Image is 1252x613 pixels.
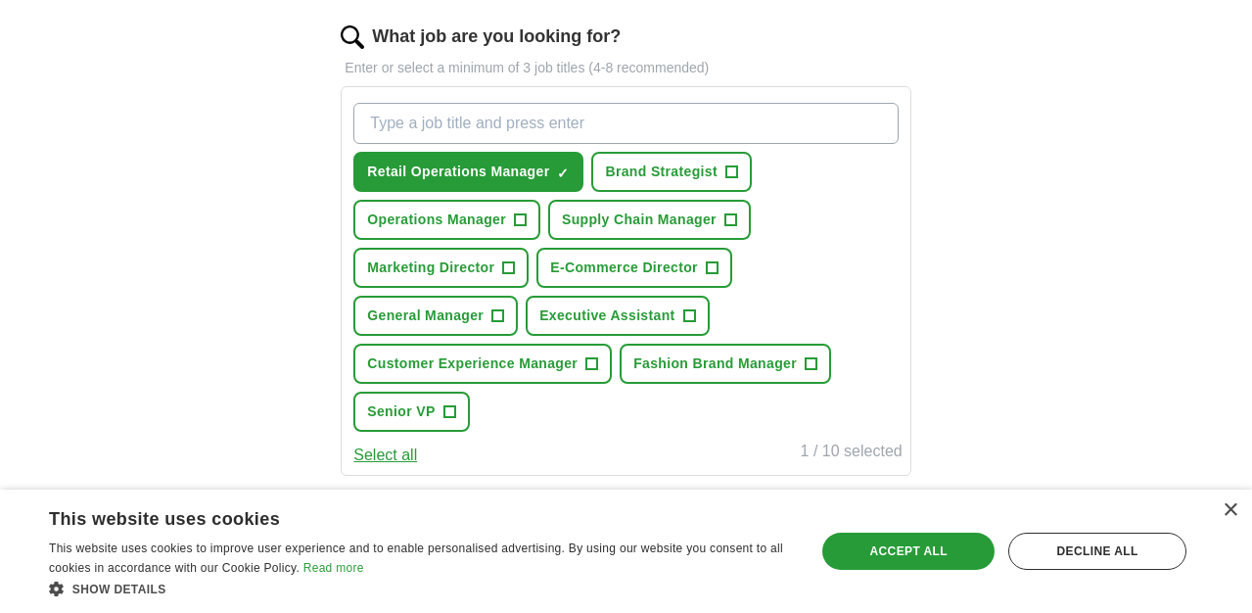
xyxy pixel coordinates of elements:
span: Show details [72,583,166,596]
span: Customer Experience Manager [367,354,578,374]
span: Brand Strategist [605,162,718,182]
button: Operations Manager [353,200,540,240]
button: E-Commerce Director [536,248,732,288]
button: Senior VP [353,392,469,432]
span: Supply Chain Manager [562,210,717,230]
span: This website uses cookies to improve user experience and to enable personalised advertising. By u... [49,542,783,575]
button: Retail Operations Manager✓ [353,152,583,192]
img: search.png [341,25,364,49]
span: Senior VP [367,401,435,422]
div: Accept all [822,533,995,570]
div: Show details [49,579,793,598]
button: Supply Chain Manager [548,200,751,240]
span: ✓ [557,165,569,181]
div: Close [1223,503,1237,518]
a: Read more, opens a new window [303,561,364,575]
button: Fashion Brand Manager [620,344,831,384]
span: Marketing Director [367,258,494,278]
span: E-Commerce Director [550,258,698,278]
p: Enter or select a minimum of 3 job titles (4-8 recommended) [341,58,910,78]
span: Executive Assistant [539,306,674,326]
span: Operations Manager [367,210,506,230]
div: This website uses cookies [49,501,744,531]
input: Type a job title and press enter [353,103,898,144]
div: 1 / 10 selected [801,440,903,467]
button: Marketing Director [353,248,529,288]
label: What job are you looking for? [372,24,621,50]
button: Select all [353,444,417,467]
button: Executive Assistant [526,296,709,336]
span: Fashion Brand Manager [633,354,797,374]
span: Retail Operations Manager [367,162,549,182]
div: Decline all [1008,533,1186,570]
button: Brand Strategist [591,152,752,192]
span: General Manager [367,306,484,326]
button: Customer Experience Manager [353,344,612,384]
button: General Manager [353,296,518,336]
